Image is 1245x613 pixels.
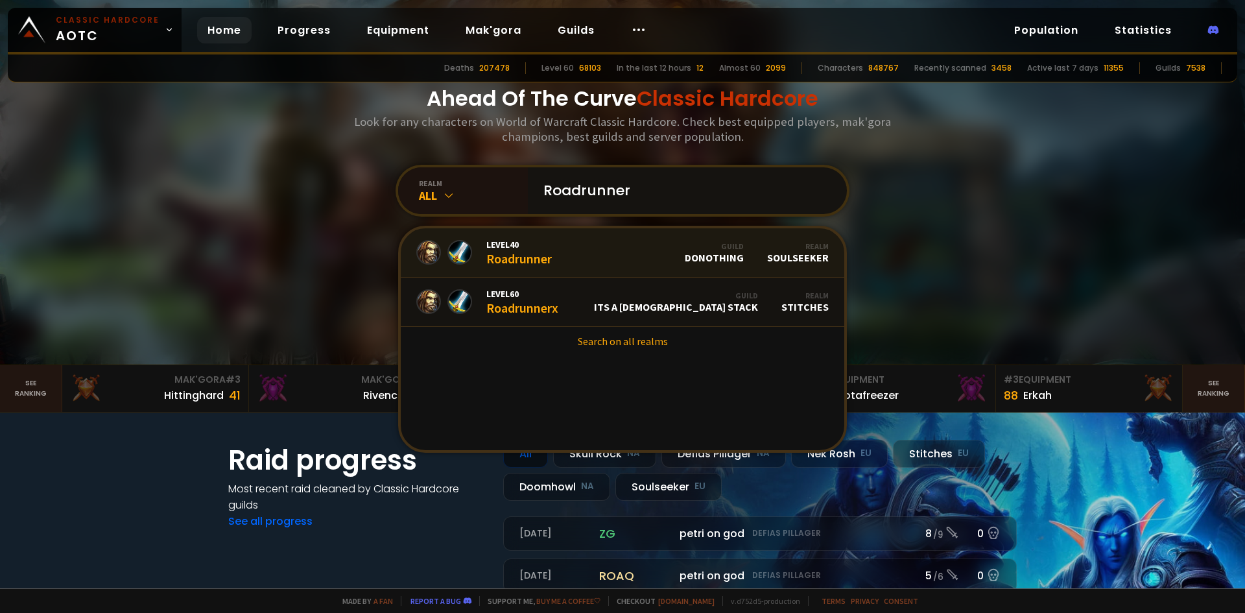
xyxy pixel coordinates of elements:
[1104,17,1182,43] a: Statistics
[658,596,715,606] a: [DOMAIN_NAME]
[1183,365,1245,412] a: Seeranking
[757,447,770,460] small: NA
[608,596,715,606] span: Checkout
[228,440,488,481] h1: Raid progress
[581,480,594,493] small: NA
[410,596,461,606] a: Report a bug
[357,17,440,43] a: Equipment
[229,387,241,404] div: 41
[503,516,1017,551] a: [DATE]zgpetri on godDefias Pillager8 /90
[444,62,474,74] div: Deaths
[479,596,600,606] span: Support me,
[503,559,1017,593] a: [DATE]roaqpetri on godDefias Pillager5 /60
[685,241,744,251] div: Guild
[851,596,879,606] a: Privacy
[615,473,722,501] div: Soulseeker
[696,62,704,74] div: 12
[781,291,829,313] div: Stitches
[996,365,1183,412] a: #3Equipment88Erkah
[1186,62,1205,74] div: 7538
[884,596,918,606] a: Consent
[836,387,899,403] div: Notafreezer
[503,440,548,468] div: All
[267,17,341,43] a: Progress
[62,365,249,412] a: Mak'Gora#3Hittinghard41
[401,278,844,327] a: Level60RoadrunnerxGuildits a [DEMOGRAPHIC_DATA] stackRealmStitches
[56,14,160,45] span: AOTC
[958,447,969,460] small: EU
[455,17,532,43] a: Mak'gora
[719,62,761,74] div: Almost 60
[503,473,610,501] div: Doomhowl
[1027,62,1098,74] div: Active last 7 days
[197,17,252,43] a: Home
[226,373,241,386] span: # 3
[228,514,313,529] a: See all progress
[661,440,786,468] div: Defias Pillager
[401,228,844,278] a: Level40RoadrunnerGuildDonothingRealmSoulseeker
[541,62,574,74] div: Level 60
[419,178,528,188] div: realm
[991,62,1012,74] div: 3458
[1004,373,1019,386] span: # 3
[486,288,558,316] div: Roadrunnerx
[809,365,996,412] a: #2Equipment88Notafreezer
[373,596,393,606] a: a fan
[257,373,427,387] div: Mak'Gora
[486,239,552,250] span: Level 40
[617,62,691,74] div: In the last 12 hours
[694,480,705,493] small: EU
[722,596,800,606] span: v. d752d5 - production
[349,114,896,144] h3: Look for any characters on World of Warcraft Classic Hardcore. Check best equipped players, mak'g...
[1104,62,1124,74] div: 11355
[8,8,182,52] a: Classic HardcoreAOTC
[627,447,640,460] small: NA
[479,62,510,74] div: 207478
[791,440,888,468] div: Nek'Rosh
[427,83,818,114] h1: Ahead Of The Curve
[822,596,846,606] a: Terms
[536,167,831,214] input: Search a character...
[547,17,605,43] a: Guilds
[860,447,871,460] small: EU
[401,327,844,355] a: Search on all realms
[818,62,863,74] div: Characters
[893,440,985,468] div: Stitches
[579,62,601,74] div: 68103
[536,596,600,606] a: Buy me a coffee
[817,373,988,387] div: Equipment
[228,481,488,513] h4: Most recent raid cleaned by Classic Hardcore guilds
[594,291,758,313] div: its a [DEMOGRAPHIC_DATA] stack
[637,84,818,113] span: Classic Hardcore
[868,62,899,74] div: 848767
[486,239,552,267] div: Roadrunner
[1004,373,1174,387] div: Equipment
[70,373,241,387] div: Mak'Gora
[1004,387,1018,404] div: 88
[249,365,436,412] a: Mak'Gora#2Rivench100
[1023,387,1052,403] div: Erkah
[767,241,829,251] div: Realm
[781,291,829,300] div: Realm
[594,291,758,300] div: Guild
[767,241,829,264] div: Soulseeker
[486,288,558,300] span: Level 60
[1156,62,1181,74] div: Guilds
[553,440,656,468] div: Skull Rock
[914,62,986,74] div: Recently scanned
[164,387,224,403] div: Hittinghard
[335,596,393,606] span: Made by
[419,188,528,203] div: All
[363,387,404,403] div: Rivench
[56,14,160,26] small: Classic Hardcore
[1004,17,1089,43] a: Population
[685,241,744,264] div: Donothing
[766,62,786,74] div: 2099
